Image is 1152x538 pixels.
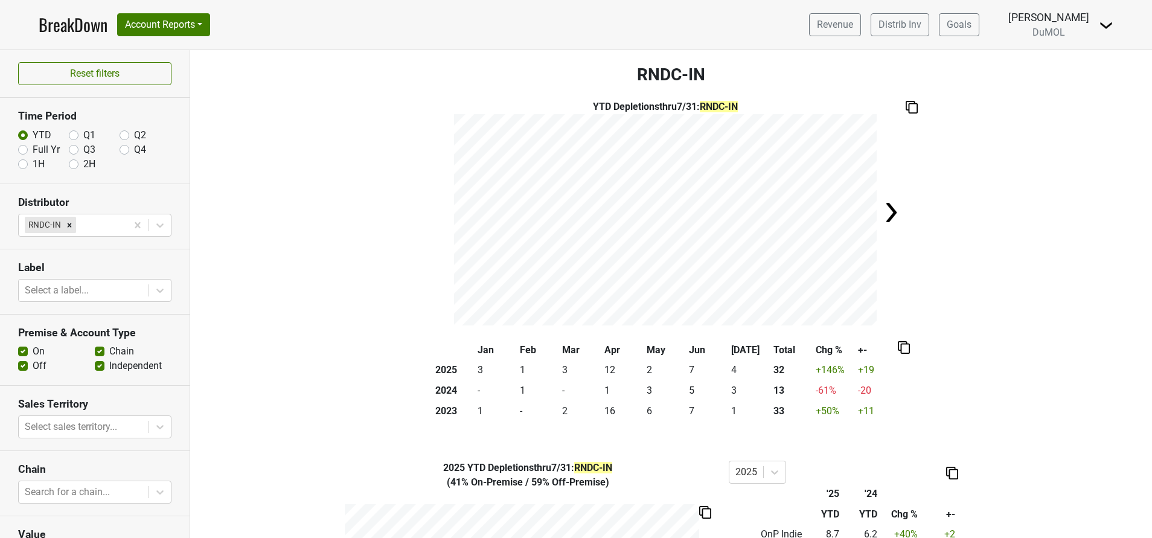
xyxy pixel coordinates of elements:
[644,340,686,360] th: May
[946,467,958,479] img: Copy to clipboard
[771,360,813,381] th: 32
[771,340,813,360] th: Total
[842,484,880,504] th: '24
[856,340,898,360] th: +-
[443,462,467,473] span: 2025
[602,360,644,381] td: 12
[1008,10,1089,25] div: [PERSON_NAME]
[729,360,771,381] td: 4
[134,143,146,157] label: Q4
[1099,18,1113,33] img: Dropdown Menu
[856,380,898,401] td: -20
[190,65,1152,85] h3: RNDC-IN
[729,340,771,360] th: [DATE]
[475,401,517,421] td: 1
[602,380,644,401] td: 1
[771,401,813,421] th: 33
[18,62,171,85] button: Reset filters
[700,101,738,112] span: RNDC-IN
[18,463,171,476] h3: Chain
[83,157,95,171] label: 2H
[813,360,856,381] td: +146 %
[433,401,475,421] th: 2023
[880,504,921,525] th: Chg %
[475,340,517,360] th: Jan
[475,380,517,401] td: -
[686,380,729,401] td: 5
[134,128,146,143] label: Q2
[809,13,861,36] a: Revenue
[856,401,898,421] td: +11
[336,475,720,490] div: ( 41% On-Premise / 59% Off-Premise )
[804,484,842,504] th: '25
[517,360,560,381] td: 1
[804,504,842,525] th: YTD
[729,401,771,421] td: 1
[117,13,210,36] button: Account Reports
[517,340,560,360] th: Feb
[898,341,910,354] img: Copy to clipboard
[433,360,475,381] th: 2025
[433,380,475,401] th: 2024
[686,360,729,381] td: 7
[771,380,813,401] th: 13
[18,261,171,274] h3: Label
[83,143,95,157] label: Q3
[813,340,856,360] th: Chg %
[18,327,171,339] h3: Premise & Account Type
[906,101,918,114] img: Copy to clipboard
[83,128,95,143] label: Q1
[644,360,686,381] td: 2
[574,462,612,473] span: RNDC-IN
[602,401,644,421] td: 16
[560,340,602,360] th: Mar
[813,401,856,421] td: +50 %
[729,380,771,401] td: 3
[921,504,958,525] th: +-
[560,360,602,381] td: 3
[33,157,45,171] label: 1H
[871,13,929,36] a: Distrib Inv
[517,401,560,421] td: -
[699,506,711,519] img: Copy to clipboard
[1032,27,1065,38] span: DuMOL
[686,401,729,421] td: 7
[109,359,162,373] label: Independent
[18,398,171,411] h3: Sales Territory
[336,461,720,475] div: YTD Depletions thru 7/31 :
[109,344,134,359] label: Chain
[602,340,644,360] th: Apr
[517,380,560,401] td: 1
[33,344,45,359] label: On
[33,359,46,373] label: Off
[18,196,171,209] h3: Distributor
[842,504,880,525] th: YTD
[63,217,76,232] div: Remove RNDC-IN
[686,340,729,360] th: Jun
[39,12,107,37] a: BreakDown
[560,380,602,401] td: -
[475,360,517,381] td: 3
[939,13,979,36] a: Goals
[879,200,903,225] img: Arrow right
[644,401,686,421] td: 6
[33,128,51,143] label: YTD
[25,217,63,232] div: RNDC-IN
[644,380,686,401] td: 3
[454,100,877,114] div: YTD Depletions thru 7/31 :
[856,360,898,381] td: +19
[813,380,856,401] td: -61 %
[18,110,171,123] h3: Time Period
[560,401,602,421] td: 2
[33,143,60,157] label: Full Yr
